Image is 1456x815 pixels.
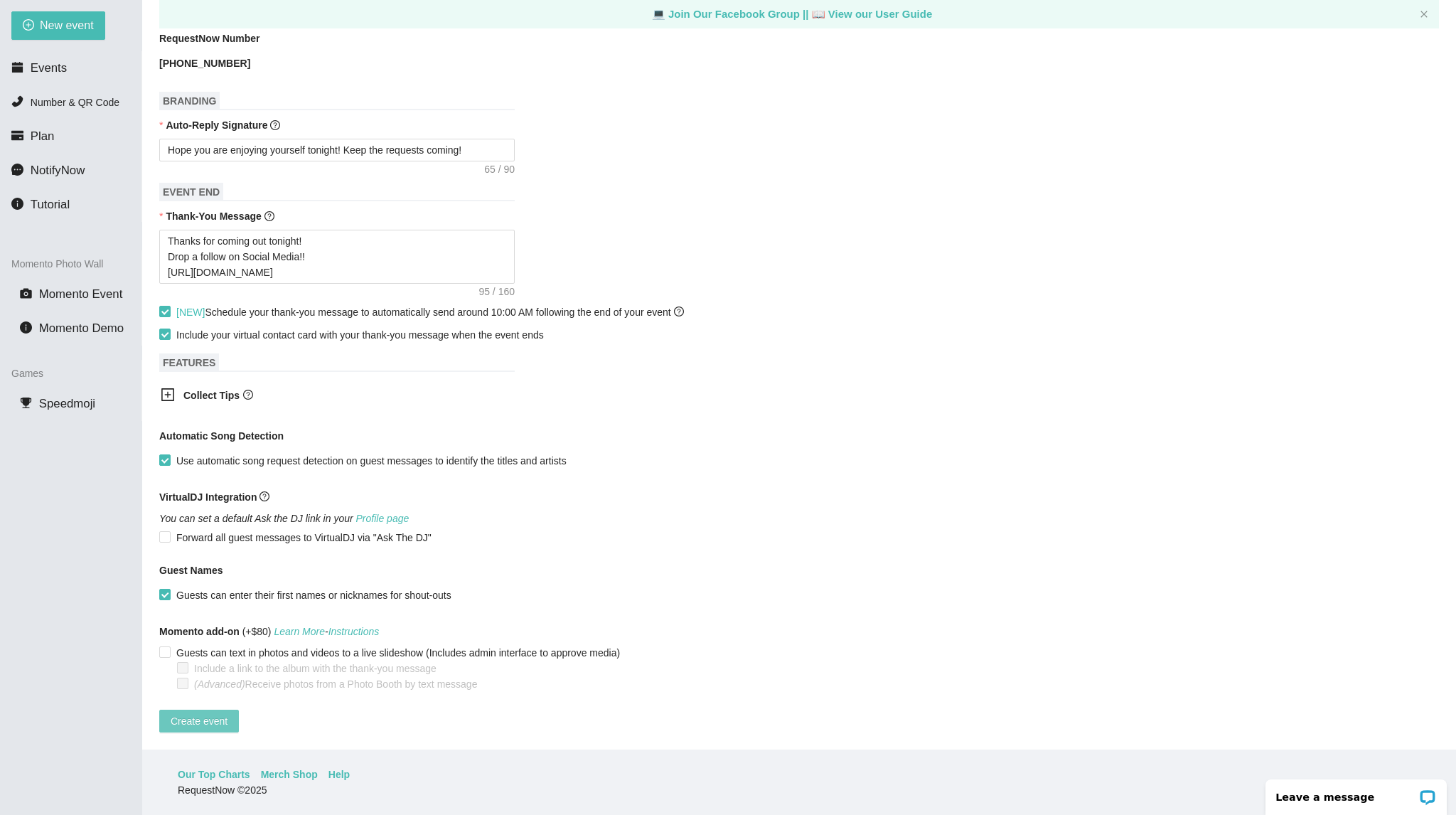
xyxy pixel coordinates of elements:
b: VirtualDJ Integration [159,491,257,503]
span: Guests can enter their first names or nicknames for shout-outs [171,587,457,603]
span: NotifyNow [31,164,85,177]
div: RequestNow © 2025 [178,782,1417,798]
a: laptop View our User Guide [812,8,933,20]
span: Receive photos from a Photo Booth by text message [188,676,483,692]
i: You can set a default Ask the DJ link in your [159,513,409,524]
a: laptop Join Our Facebook Group || [652,8,812,20]
span: laptop [812,8,825,20]
a: Merch Shop [261,767,318,782]
span: camera [20,287,32,299]
span: close [1420,10,1428,18]
span: Schedule your thank-you message to automatically send around 10:00 AM following the end of your e... [176,307,684,318]
span: plus-circle [23,19,34,33]
i: (Advanced) [194,678,245,690]
button: close [1420,10,1428,19]
div: Collect Tipsquestion-circle [149,379,505,414]
span: Plan [31,129,55,143]
span: [NEW] [176,307,205,318]
span: laptop [652,8,665,20]
b: Thank-You Message [166,211,261,222]
a: Instructions [328,626,380,637]
a: Help [328,767,350,782]
a: Our Top Charts [178,767,250,782]
b: Collect Tips [183,390,240,401]
span: Create event [171,713,227,729]
span: trophy [20,397,32,409]
span: Speedmoji [39,397,95,410]
b: RequestNow Number [159,31,260,46]
button: plus-circleNew event [11,11,105,40]
span: FEATURES [159,353,219,372]
span: question-circle [259,491,269,501]
b: Momento add-on [159,626,240,637]
span: EVENT END [159,183,223,201]
span: Momento Demo [39,321,124,335]
span: Forward all guest messages to VirtualDJ via "Ask The DJ" [171,530,437,545]
i: - [274,626,379,637]
b: Auto-Reply Signature [166,119,267,131]
span: Include a link to the album with the thank-you message [188,661,442,676]
span: question-circle [674,307,684,316]
span: Number & QR Code [31,97,119,108]
span: message [11,164,23,176]
span: Events [31,61,67,75]
b: Automatic Song Detection [159,428,284,444]
b: Guest Names [159,565,223,576]
iframe: LiveChat chat widget [1256,770,1456,815]
b: [PHONE_NUMBER] [159,58,250,69]
span: calendar [11,61,23,73]
span: New event [40,16,94,34]
span: question-circle [243,390,253,400]
a: Profile page [356,513,409,524]
span: Guests can text in photos and videos to a live slideshow (Includes admin interface to approve media) [171,645,626,661]
a: Learn More [274,626,325,637]
textarea: Thanks for coming out tonight! Drop a follow on Social Media!! [URL][DOMAIN_NAME] [159,230,515,284]
span: question-circle [264,211,274,221]
button: Create event [159,710,239,733]
span: question-circle [270,120,280,130]
span: (+$80) [159,624,379,639]
span: plus-square [161,388,175,402]
span: Use automatic song request detection on guest messages to identify the titles and artists [171,453,572,469]
textarea: Hope you are enjoying yourself tonight! Keep the requests coming! [159,139,515,161]
span: Include your virtual contact card with your thank-you message when the event ends [176,329,544,341]
span: info-circle [11,198,23,210]
span: credit-card [11,129,23,142]
span: phone [11,95,23,107]
span: info-circle [20,321,32,334]
span: Momento Event [39,287,123,301]
span: Tutorial [31,198,70,211]
span: BRANDING [159,92,220,110]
